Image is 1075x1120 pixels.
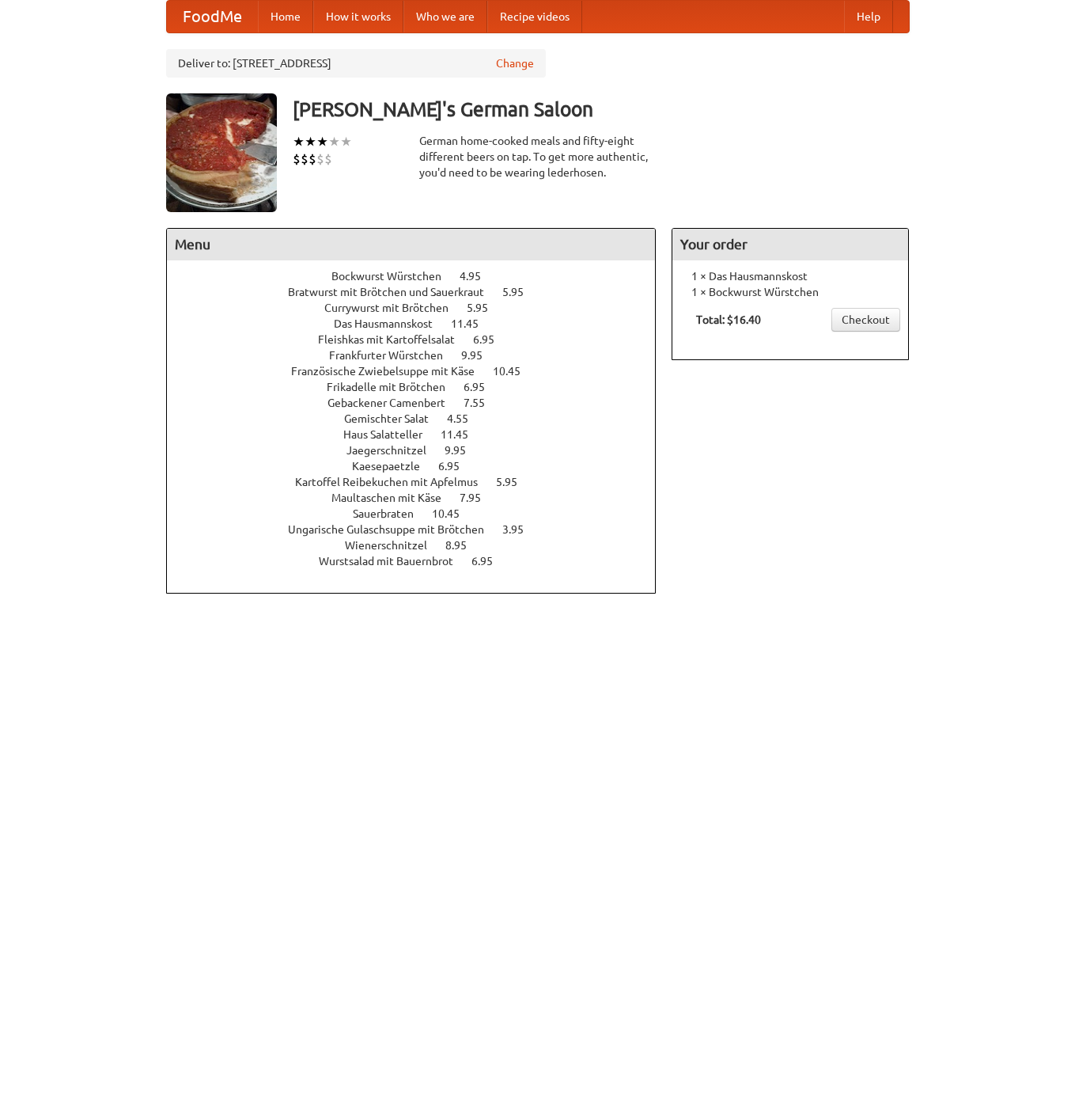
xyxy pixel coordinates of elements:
li: 1 × Bockwurst Würstchen [680,284,900,300]
span: Wurstsalad mit Bauernbrot [319,555,469,568]
span: Wienerschnitzel [345,539,443,552]
span: Ungarische Gulaschsuppe mit Brötchen [288,523,500,536]
li: ★ [293,133,305,150]
b: Total: $16.40 [696,313,761,326]
li: ★ [316,133,328,150]
li: $ [324,150,332,168]
span: Sauerbraten [353,507,430,520]
a: Gebackener Camenbert 7.55 [327,397,514,409]
div: Deliver to: [STREET_ADDRESS] [166,49,546,78]
a: Currywurst mit Brötchen 5.95 [324,302,517,314]
span: Gebackener Camenbert [327,397,461,409]
span: 5.95 [502,286,539,298]
span: Fleishkas mit Kartoffelsalat [318,333,471,346]
span: Das Hausmannskost [334,317,449,330]
span: 5.95 [496,476,533,488]
a: Sauerbraten 10.45 [353,507,489,520]
div: German home-cooked meals and fifty-eight different beers on tap. To get more authentic, you'd nee... [419,133,657,180]
a: Recipe videos [487,1,582,32]
a: Wurstsalad mit Bauernbrot 6.95 [319,555,522,568]
a: Gemischter Salat 4.55 [344,412,498,425]
span: 7.55 [464,397,501,409]
span: Currywurst mit Brötchen [324,302,464,314]
span: 9.95 [461,349,498,362]
a: Bratwurst mit Brötchen und Sauerkraut 5.95 [288,286,553,298]
span: Bratwurst mit Brötchen und Sauerkraut [288,286,500,298]
a: Checkout [831,308,900,332]
a: Haus Salatteller 11.45 [343,428,498,441]
a: Das Hausmannskost 11.45 [334,317,508,330]
span: Frikadelle mit Brötchen [327,381,461,393]
span: 4.95 [460,270,497,283]
span: 9.95 [445,444,482,457]
a: Change [496,55,534,71]
h4: Menu [167,229,656,260]
span: 6.95 [438,460,475,473]
span: Französische Zwiebelsuppe mit Käse [291,365,490,378]
span: Kaesepaetzle [352,460,436,473]
a: Frikadelle mit Brötchen 6.95 [327,381,514,393]
li: $ [293,150,301,168]
a: Fleishkas mit Kartoffelsalat 6.95 [318,333,524,346]
a: How it works [313,1,403,32]
li: ★ [328,133,340,150]
span: Bockwurst Würstchen [331,270,457,283]
span: 7.95 [460,492,497,504]
a: Frankfurter Würstchen 9.95 [329,349,512,362]
span: 6.95 [464,381,501,393]
span: 6.95 [471,555,509,568]
span: 11.45 [441,428,484,441]
a: Bockwurst Würstchen 4.95 [331,270,510,283]
a: Help [844,1,893,32]
span: Frankfurter Würstchen [329,349,459,362]
li: $ [316,150,324,168]
span: 8.95 [445,539,483,552]
a: Kartoffel Reibekuchen mit Apfelmus 5.95 [295,476,547,488]
span: Maultaschen mit Käse [331,492,457,504]
span: 10.45 [493,365,536,378]
a: FoodMe [167,1,258,32]
a: Jaegerschnitzel 9.95 [346,444,495,457]
span: 10.45 [432,507,475,520]
span: 6.95 [473,333,510,346]
span: Kartoffel Reibekuchen mit Apfelmus [295,476,494,488]
a: Ungarische Gulaschsuppe mit Brötchen 3.95 [288,523,553,536]
span: Gemischter Salat [344,412,445,425]
span: Jaegerschnitzel [346,444,442,457]
li: ★ [305,133,316,150]
a: Maultaschen mit Käse 7.95 [331,492,510,504]
a: Home [258,1,313,32]
a: Wienerschnitzel 8.95 [345,539,496,552]
h4: Your order [672,229,908,260]
span: 4.55 [447,412,484,425]
span: Haus Salatteller [343,428,438,441]
li: ★ [340,133,352,150]
li: $ [308,150,316,168]
img: angular.jpg [166,93,277,212]
li: 1 × Das Hausmannskost [680,268,900,284]
a: Kaesepaetzle 6.95 [352,460,489,473]
li: $ [301,150,308,168]
span: 3.95 [502,523,539,536]
span: 11.45 [451,317,494,330]
span: 5.95 [467,302,504,314]
h3: [PERSON_NAME]'s German Saloon [293,93,910,125]
a: Französische Zwiebelsuppe mit Käse 10.45 [291,365,550,378]
a: Who we are [403,1,487,32]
